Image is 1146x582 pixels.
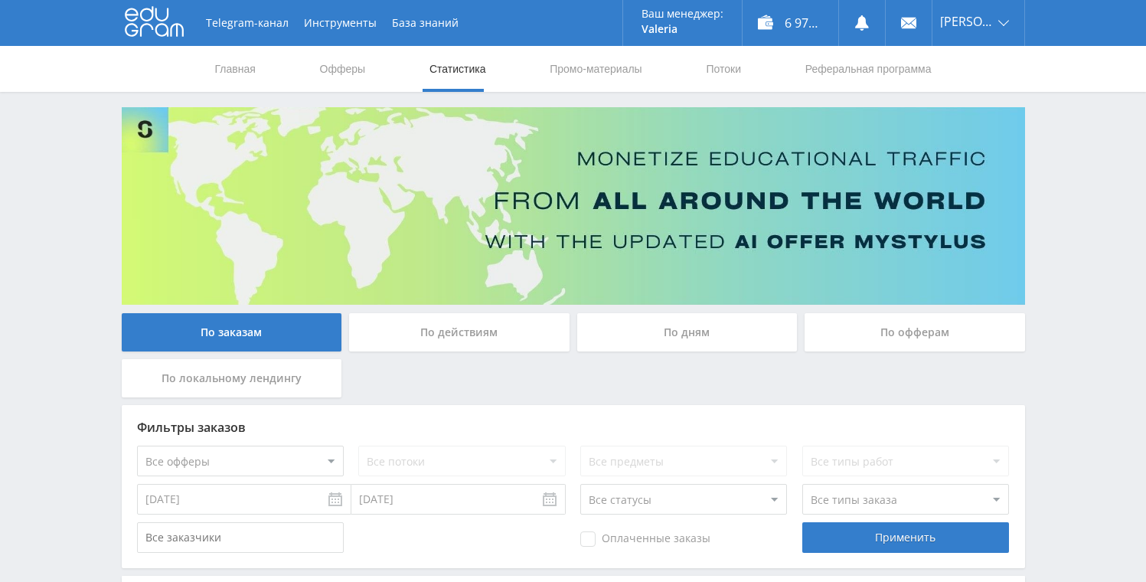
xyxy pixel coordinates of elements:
[940,15,994,28] span: [PERSON_NAME]
[349,313,570,351] div: По действиям
[122,107,1025,305] img: Banner
[548,46,643,92] a: Промо-материалы
[122,359,342,397] div: По локальному лендингу
[704,46,743,92] a: Потоки
[642,8,723,20] p: Ваш менеджер:
[804,46,933,92] a: Реферальная программа
[122,313,342,351] div: По заказам
[214,46,257,92] a: Главная
[137,420,1010,434] div: Фильтры заказов
[642,23,723,35] p: Valeria
[805,313,1025,351] div: По офферам
[577,313,798,351] div: По дням
[318,46,367,92] a: Офферы
[802,522,1009,553] div: Применить
[137,522,344,553] input: Все заказчики
[580,531,710,547] span: Оплаченные заказы
[428,46,488,92] a: Статистика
